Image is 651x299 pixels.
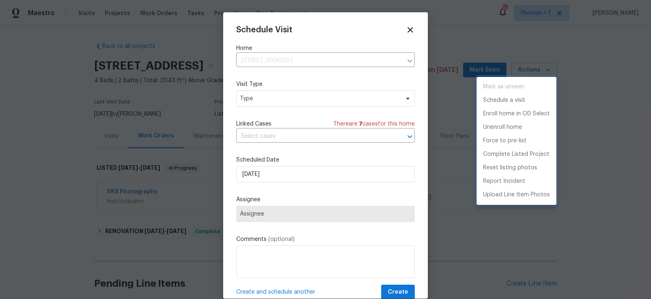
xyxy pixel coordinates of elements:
p: Report Incident [483,177,525,186]
p: Unenroll home [483,123,522,132]
p: Upload Line Item Photos [483,191,550,199]
p: Enroll home in OD Select [483,110,550,118]
p: Force to pre-list [483,137,527,145]
p: Schedule a visit [483,96,525,105]
p: Reset listing photos [483,164,537,172]
p: Complete Listed Project [483,150,549,159]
